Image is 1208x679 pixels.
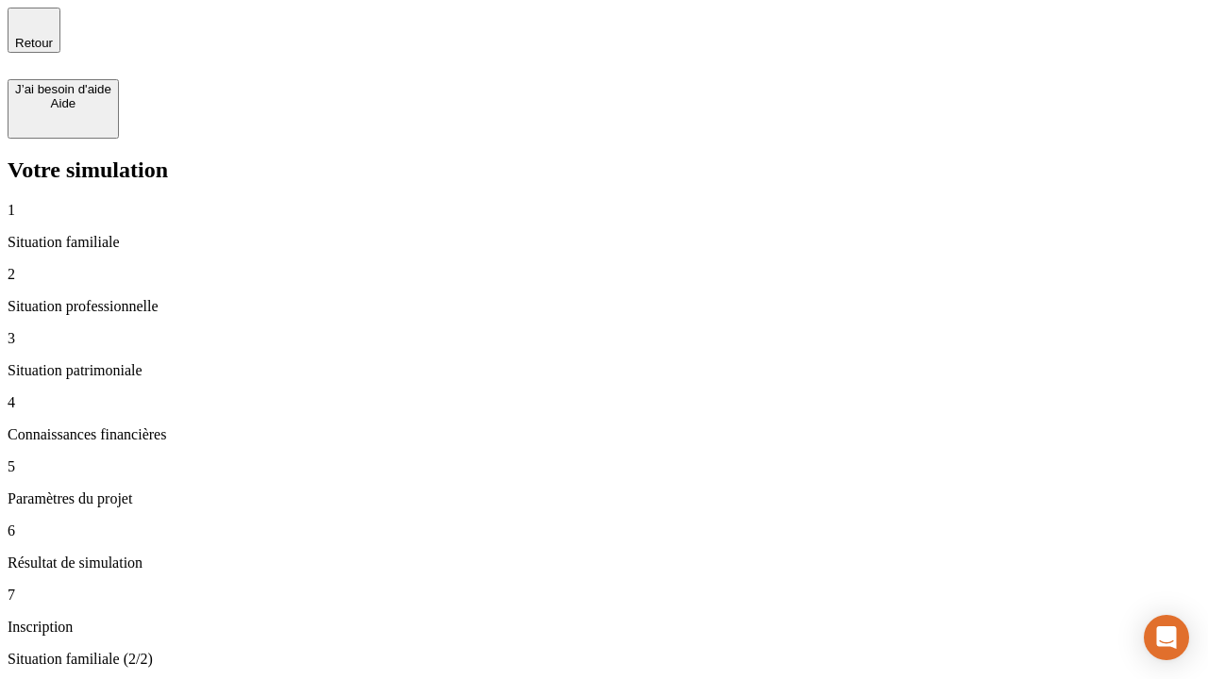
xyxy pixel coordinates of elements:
[8,157,1200,183] h2: Votre simulation
[8,555,1200,571] p: Résultat de simulation
[1144,615,1189,660] div: Open Intercom Messenger
[8,522,1200,539] p: 6
[8,202,1200,219] p: 1
[8,458,1200,475] p: 5
[8,619,1200,636] p: Inscription
[8,394,1200,411] p: 4
[8,587,1200,604] p: 7
[8,426,1200,443] p: Connaissances financières
[8,651,1200,668] p: Situation familiale (2/2)
[8,330,1200,347] p: 3
[8,234,1200,251] p: Situation familiale
[8,8,60,53] button: Retour
[8,362,1200,379] p: Situation patrimoniale
[8,266,1200,283] p: 2
[8,490,1200,507] p: Paramètres du projet
[15,36,53,50] span: Retour
[15,82,111,96] div: J’ai besoin d'aide
[8,298,1200,315] p: Situation professionnelle
[8,79,119,139] button: J’ai besoin d'aideAide
[15,96,111,110] div: Aide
